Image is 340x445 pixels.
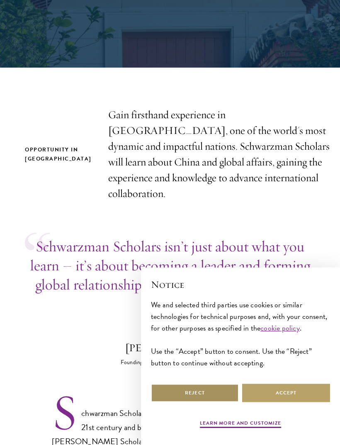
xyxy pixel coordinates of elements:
[151,277,330,292] h2: Notice
[151,299,330,369] div: We and selected third parties use cookies or similar technologies for technical purposes and, wit...
[260,322,299,333] a: cookie policy
[242,384,330,402] button: Accept
[97,358,243,367] div: Founding Trustee of Schwarzman Scholars
[151,384,239,402] button: Reject
[97,340,243,356] div: [PERSON_NAME]
[25,145,92,163] h2: Opportunity in [GEOGRAPHIC_DATA]
[200,419,281,429] button: Learn more and customize
[25,237,315,313] p: Schwarzman Scholars isn’t just about what you learn – it’s about becoming a leader and forming gl...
